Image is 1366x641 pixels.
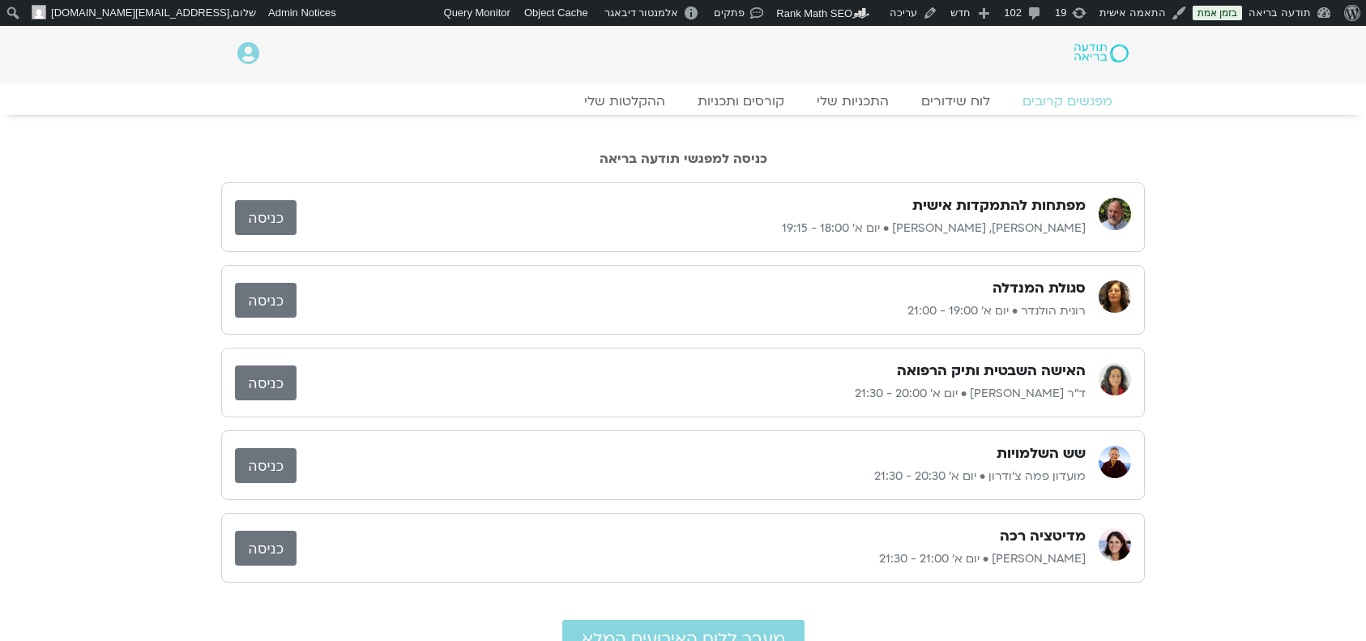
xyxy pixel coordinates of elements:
a: התכניות שלי [800,93,905,109]
a: בזמן אמת [1193,6,1242,20]
a: כניסה [235,283,297,318]
h3: מדיטציה רכה [1000,527,1086,546]
img: מועדון פמה צ'ודרון [1099,446,1131,478]
p: [PERSON_NAME], [PERSON_NAME] • יום א׳ 18:00 - 19:15 [297,219,1086,238]
h2: כניסה למפגשי תודעה בריאה [221,152,1145,166]
nav: Menu [237,93,1129,109]
h3: סגולת המנדלה [992,279,1086,298]
p: ד״ר [PERSON_NAME] • יום א׳ 20:00 - 21:30 [297,384,1086,404]
a: כניסה [235,365,297,400]
p: רונית הולנדר • יום א׳ 19:00 - 21:00 [297,301,1086,321]
img: ד״ר צילה זן בר צור [1099,363,1131,395]
img: רונית הולנדר [1099,280,1131,313]
a: כניסה [235,531,297,566]
span: [EMAIL_ADDRESS][DOMAIN_NAME] [51,6,229,19]
p: מועדון פמה צ'ודרון • יום א׳ 20:30 - 21:30 [297,467,1086,486]
h3: האישה השבטית ותיק הרפואה [897,361,1086,381]
img: דנה גניהר, ברוך ברנר [1099,198,1131,230]
a: כניסה [235,448,297,483]
img: מיכל גורל [1099,528,1131,561]
a: כניסה [235,200,297,235]
a: ההקלטות שלי [568,93,681,109]
a: לוח שידורים [905,93,1006,109]
span: Rank Math SEO [776,7,852,19]
h3: שש השלמויות [997,444,1086,464]
p: [PERSON_NAME] • יום א׳ 21:00 - 21:30 [297,549,1086,569]
a: מפגשים קרובים [1006,93,1129,109]
h3: מפתחות להתמקדות אישית [912,196,1086,216]
a: קורסים ותכניות [681,93,800,109]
